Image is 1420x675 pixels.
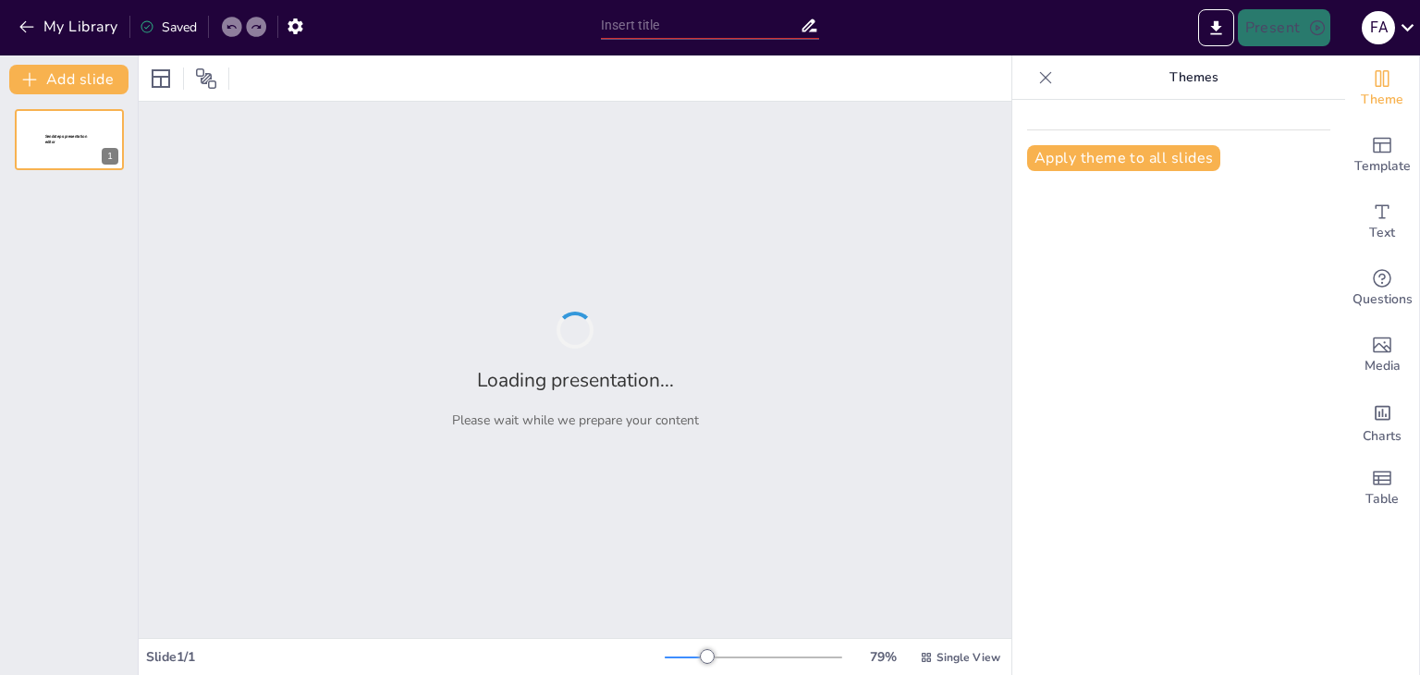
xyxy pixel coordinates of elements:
h2: Loading presentation... [477,367,674,393]
input: Insert title [601,12,800,39]
div: Layout [146,64,176,93]
button: Apply theme to all slides [1027,145,1220,171]
span: Questions [1353,289,1413,310]
span: Single View [936,650,1000,665]
span: Sendsteps presentation editor [45,134,87,144]
span: Charts [1363,426,1402,447]
div: Add charts and graphs [1345,388,1419,455]
button: F a [1362,9,1395,46]
button: My Library [14,12,126,42]
div: Get real-time input from your audience [1345,255,1419,322]
div: 1 [102,148,118,165]
div: Saved [140,18,197,36]
div: Slide 1 / 1 [146,648,665,666]
button: Add slide [9,65,129,94]
div: Add ready made slides [1345,122,1419,189]
div: 1 [15,109,124,170]
button: Present [1238,9,1330,46]
span: Theme [1361,90,1403,110]
span: Media [1365,356,1401,376]
span: Position [195,67,217,90]
div: F a [1362,11,1395,44]
span: Template [1354,156,1411,177]
span: Text [1369,223,1395,243]
button: Export to PowerPoint [1198,9,1234,46]
p: Themes [1060,55,1327,100]
p: Please wait while we prepare your content [452,411,699,429]
div: Add images, graphics, shapes or video [1345,322,1419,388]
div: 79 % [861,648,905,666]
span: Table [1365,489,1399,509]
div: Change the overall theme [1345,55,1419,122]
div: Add a table [1345,455,1419,522]
div: Add text boxes [1345,189,1419,255]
